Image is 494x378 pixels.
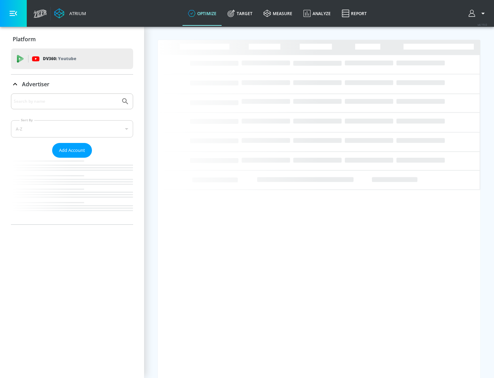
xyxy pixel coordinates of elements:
[59,146,85,154] span: Add Account
[11,48,133,69] div: DV360: Youtube
[20,118,34,122] label: Sort By
[54,8,86,19] a: Atrium
[222,1,258,26] a: Target
[298,1,336,26] a: Analyze
[14,97,118,106] input: Search by name
[11,93,133,224] div: Advertiser
[336,1,372,26] a: Report
[67,10,86,16] div: Atrium
[258,1,298,26] a: measure
[43,55,76,63] p: DV360:
[58,55,76,62] p: Youtube
[13,35,36,43] p: Platform
[11,158,133,224] nav: list of Advertiser
[22,80,49,88] p: Advertiser
[183,1,222,26] a: optimize
[11,120,133,137] div: A-Z
[52,143,92,158] button: Add Account
[11,30,133,49] div: Platform
[11,75,133,94] div: Advertiser
[478,23,487,26] span: v 4.19.0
